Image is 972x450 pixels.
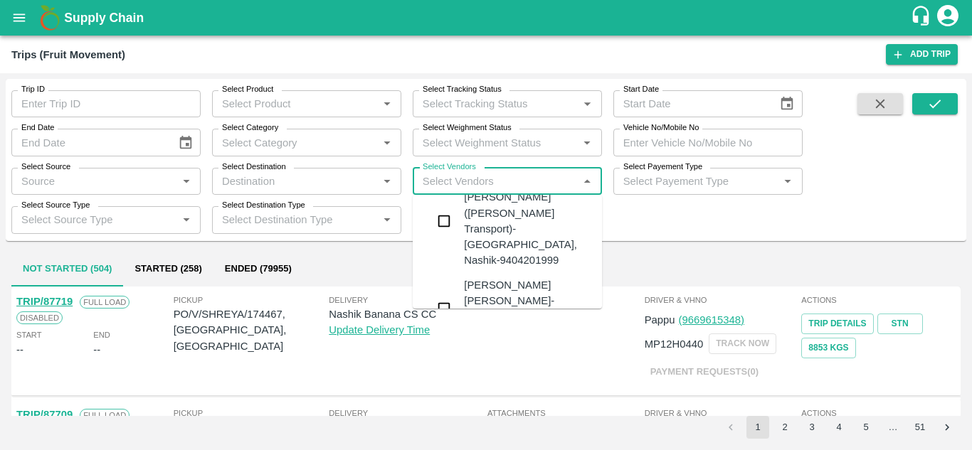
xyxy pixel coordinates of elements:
button: Open [177,210,196,229]
span: Pickup [174,294,329,306]
label: Select Weighment Status [423,122,512,134]
label: End Date [21,122,54,134]
div: customer-support [910,5,935,31]
label: Select Tracking Status [423,84,502,95]
label: Select Destination Type [222,200,305,211]
input: Select Tracking Status [417,95,556,113]
label: Select Source Type [21,200,90,211]
button: Open [378,172,396,191]
button: Started (258) [123,252,213,286]
button: Ended (79955) [213,252,303,286]
p: Nashik Banana CS CC [329,306,485,322]
button: Close [578,172,596,191]
a: TRIP/87719 [16,296,73,307]
b: Supply Chain [64,11,144,25]
span: Pickup [174,407,329,419]
input: Source [16,172,173,191]
a: Trip Details [801,314,873,334]
div: [PERSON_NAME] [PERSON_NAME]-[GEOGRAPHIC_DATA], [GEOGRAPHIC_DATA]-9730316755 [464,277,636,341]
button: page 1 [746,416,769,439]
input: Select Vendors [417,172,574,191]
p: PO/V/SHREYA/174467, [GEOGRAPHIC_DATA], [GEOGRAPHIC_DATA] [174,306,329,354]
button: Open [378,210,396,229]
button: Open [578,95,596,113]
a: Supply Chain [64,8,910,28]
input: Enter Vehicle No/Mobile No [613,129,803,156]
span: Disabled [16,311,63,324]
span: Delivery [329,407,485,419]
button: Choose date [172,129,199,156]
button: Not Started (504) [11,252,123,286]
div: … [882,421,904,434]
div: account of current user [935,3,961,33]
label: Start Date [623,84,659,95]
input: Select Destination Type [216,210,374,229]
label: Trip ID [21,84,45,95]
span: Driver & VHNo [645,294,799,306]
div: [PERSON_NAME] [PERSON_NAME] ([PERSON_NAME] Transport)-[GEOGRAPHIC_DATA], Nashik-9404201999 [464,173,591,269]
button: Choose date [773,90,801,117]
div: -- [16,342,23,358]
button: 8853 Kgs [801,338,855,358]
span: Full Load [80,296,130,309]
label: Select Payement Type [623,161,702,173]
span: Driver & VHNo [645,407,799,419]
input: Select Payement Type [618,172,756,191]
label: Vehicle No/Mobile No [623,122,699,134]
label: Select Source [21,161,70,173]
button: Go to page 2 [773,416,796,439]
button: Go to page 51 [909,416,931,439]
button: Open [378,95,396,113]
p: MP12H0440 [645,336,704,352]
input: Destination [216,172,374,191]
input: End Date [11,129,167,156]
span: Actions [801,407,956,419]
span: End [93,328,110,341]
span: Actions [801,294,956,306]
span: Start [16,328,41,341]
span: Pappu [645,314,675,326]
button: Open [378,134,396,152]
button: Open [778,172,797,191]
input: Select Source Type [16,210,173,229]
a: Update Delivery Time [329,324,430,336]
button: Go to next page [936,416,958,439]
label: Select Product [222,84,273,95]
span: Attachments [487,407,642,419]
label: Select Category [222,122,278,134]
nav: pagination navigation [717,416,961,439]
div: Trips (Fruit Movement) [11,45,125,64]
input: Start Date [613,90,768,117]
label: Select Vendors [423,161,476,173]
button: open drawer [3,1,36,34]
span: Delivery [329,294,485,306]
button: Go to page 5 [855,416,877,439]
input: Select Product [216,95,374,113]
button: Go to page 3 [801,416,823,439]
input: Select Category [216,133,374,151]
a: Add Trip [886,44,958,65]
button: Go to page 4 [828,416,850,439]
label: Select Destination [222,161,286,173]
div: -- [93,342,100,358]
a: TRIP/87709 [16,409,73,420]
button: Open [578,134,596,152]
img: logo [36,4,64,32]
input: Select Weighment Status [417,133,574,151]
input: Enter Trip ID [11,90,201,117]
a: STN [877,314,923,334]
span: Full Load [80,409,130,422]
button: Open [177,172,196,191]
a: (9669615348) [679,314,744,326]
